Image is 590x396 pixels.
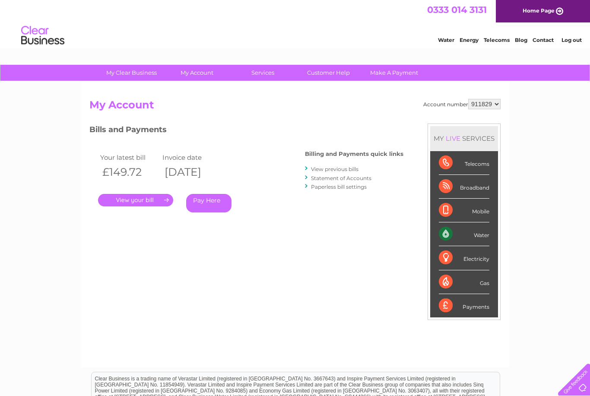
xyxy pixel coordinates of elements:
div: Account number [423,99,501,109]
a: View previous bills [311,166,358,172]
a: Log out [561,37,582,43]
a: Statement of Accounts [311,175,371,181]
a: . [98,194,173,206]
a: Contact [533,37,554,43]
a: Make A Payment [358,65,430,81]
a: Pay Here [186,194,232,212]
h4: Billing and Payments quick links [305,151,403,157]
div: Clear Business is a trading name of Verastar Limited (registered in [GEOGRAPHIC_DATA] No. 3667643... [92,5,500,42]
a: 0333 014 3131 [427,4,487,15]
a: Paperless bill settings [311,184,367,190]
div: Gas [439,270,489,294]
div: LIVE [444,134,462,143]
h2: My Account [89,99,501,115]
div: Mobile [439,199,489,222]
div: MY SERVICES [430,126,498,151]
a: Telecoms [484,37,510,43]
div: Payments [439,294,489,317]
td: Invoice date [160,152,222,163]
a: Blog [515,37,527,43]
img: logo.png [21,22,65,49]
div: Broadband [439,175,489,199]
h3: Bills and Payments [89,124,403,139]
a: Water [438,37,454,43]
a: Energy [460,37,479,43]
a: Customer Help [293,65,364,81]
div: Water [439,222,489,246]
a: My Clear Business [96,65,167,81]
a: My Account [162,65,233,81]
a: Services [227,65,298,81]
td: Your latest bill [98,152,160,163]
th: £149.72 [98,163,160,181]
div: Telecoms [439,151,489,175]
th: [DATE] [160,163,222,181]
div: Electricity [439,246,489,270]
